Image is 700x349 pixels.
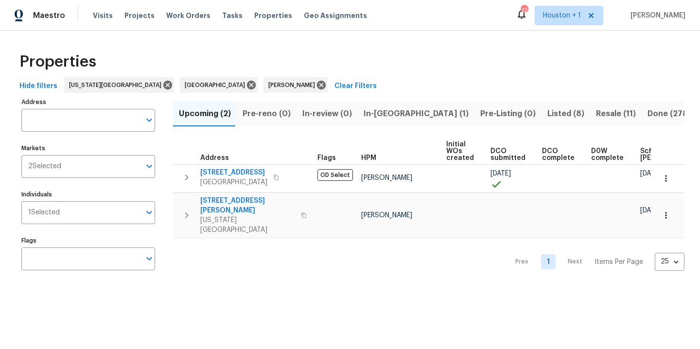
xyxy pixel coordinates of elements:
[640,207,661,214] span: [DATE]
[304,11,367,20] span: Geo Assignments
[655,249,684,274] div: 25
[364,107,469,121] span: In-[GEOGRAPHIC_DATA] (1)
[331,77,381,95] button: Clear Filters
[361,155,376,161] span: HPM
[16,77,61,95] button: Hide filters
[21,192,155,197] label: Individuals
[179,107,231,121] span: Upcoming (2)
[19,80,57,92] span: Hide filters
[200,155,229,161] span: Address
[302,107,352,121] span: In-review (0)
[480,107,536,121] span: Pre-Listing (0)
[93,11,113,20] span: Visits
[317,169,353,181] span: OD Select
[595,257,643,267] p: Items Per Page
[547,107,584,121] span: Listed (8)
[142,159,156,173] button: Open
[542,148,575,161] span: DCO complete
[21,145,155,151] label: Markets
[124,11,155,20] span: Projects
[33,11,65,20] span: Maestro
[64,77,174,93] div: [US_STATE][GEOGRAPHIC_DATA]
[28,162,61,171] span: 2 Selected
[200,177,267,187] span: [GEOGRAPHIC_DATA]
[334,80,377,92] span: Clear Filters
[21,238,155,244] label: Flags
[543,11,581,20] span: Houston + 1
[142,252,156,265] button: Open
[200,196,295,215] span: [STREET_ADDRESS][PERSON_NAME]
[596,107,636,121] span: Resale (11)
[166,11,210,20] span: Work Orders
[446,141,474,161] span: Initial WOs created
[200,215,295,235] span: [US_STATE][GEOGRAPHIC_DATA]
[142,113,156,127] button: Open
[200,168,267,177] span: [STREET_ADDRESS]
[361,174,412,181] span: [PERSON_NAME]
[185,80,249,90] span: [GEOGRAPHIC_DATA]
[541,254,556,269] a: Goto page 1
[254,11,292,20] span: Properties
[647,107,691,121] span: Done (278)
[268,80,319,90] span: [PERSON_NAME]
[317,155,336,161] span: Flags
[490,170,511,177] span: [DATE]
[180,77,258,93] div: [GEOGRAPHIC_DATA]
[263,77,328,93] div: [PERSON_NAME]
[361,212,412,219] span: [PERSON_NAME]
[640,148,695,161] span: Scheduled [PERSON_NAME]
[19,57,96,67] span: Properties
[506,244,684,280] nav: Pagination Navigation
[243,107,291,121] span: Pre-reno (0)
[142,206,156,219] button: Open
[591,148,624,161] span: D0W complete
[640,170,661,177] span: [DATE]
[222,12,243,19] span: Tasks
[28,209,60,217] span: 1 Selected
[69,80,165,90] span: [US_STATE][GEOGRAPHIC_DATA]
[490,148,525,161] span: DCO submitted
[627,11,685,20] span: [PERSON_NAME]
[21,99,155,105] label: Address
[521,6,527,16] div: 17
